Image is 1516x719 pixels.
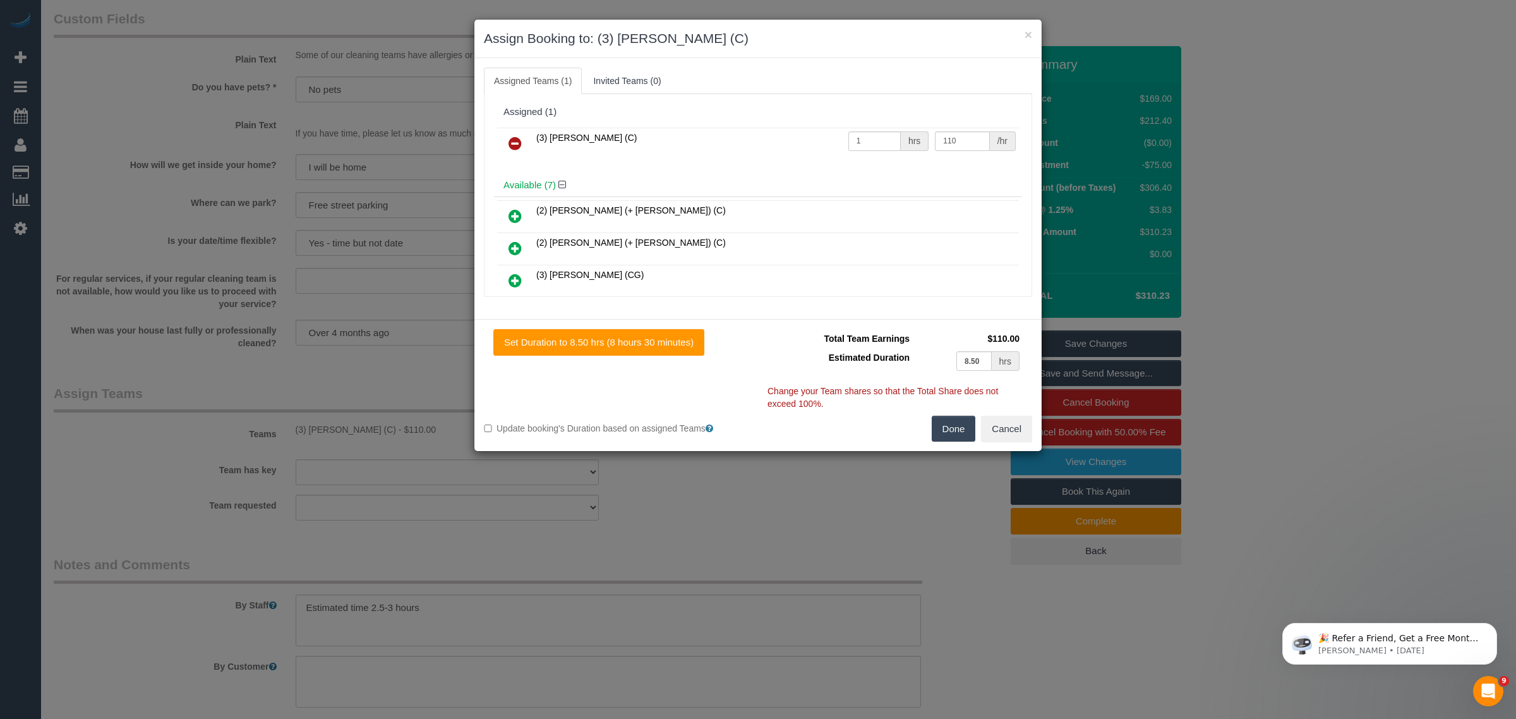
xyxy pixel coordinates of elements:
[932,416,976,442] button: Done
[992,351,1020,371] div: hrs
[484,68,582,94] a: Assigned Teams (1)
[1025,28,1032,41] button: ×
[1263,596,1516,685] iframe: Intercom notifications message
[536,205,726,215] span: (2) [PERSON_NAME] (+ [PERSON_NAME]) (C)
[901,131,929,151] div: hrs
[981,416,1032,442] button: Cancel
[503,180,1013,191] h4: Available (7)
[493,329,704,356] button: Set Duration to 8.50 hrs (8 hours 30 minutes)
[583,68,671,94] a: Invited Teams (0)
[484,425,492,433] input: Update booking's Duration based on assigned Teams
[829,353,910,363] span: Estimated Duration
[536,133,637,143] span: (3) [PERSON_NAME] (C)
[536,270,644,280] span: (3) [PERSON_NAME] (CG)
[767,329,913,348] td: Total Team Earnings
[913,329,1023,348] td: $110.00
[990,131,1016,151] div: /hr
[484,422,749,435] label: Update booking's Duration based on assigned Teams
[1499,676,1509,686] span: 9
[484,29,1032,48] h3: Assign Booking to: (3) [PERSON_NAME] (C)
[503,107,1013,118] div: Assigned (1)
[1473,676,1503,706] iframe: Intercom live chat
[536,238,726,248] span: (2) [PERSON_NAME] (+ [PERSON_NAME]) (C)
